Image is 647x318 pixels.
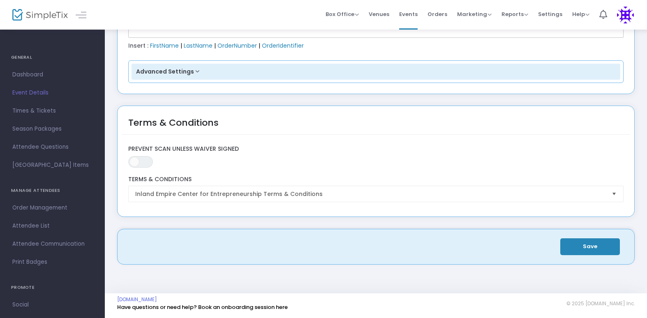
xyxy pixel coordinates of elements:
a: Have questions or need help? Book an onboarding session here [117,303,288,311]
span: Times & Tickets [12,106,92,116]
span: Venues [369,4,389,25]
button: Save [560,238,620,255]
h4: PROMOTE [11,279,94,296]
span: | [180,41,182,50]
span: Event Details [12,88,92,98]
span: Reports [501,10,528,18]
label: Terms & Conditions [128,176,624,183]
h4: MANAGE ATTENDEES [11,182,94,199]
span: Settings [538,4,562,25]
label: Prevent Scan Unless Waiver Signed [128,145,624,153]
span: Box Office [326,10,359,18]
h4: GENERAL [11,49,94,66]
span: Attendee Communication [12,239,92,249]
span: Attendee Questions [12,142,92,152]
span: [GEOGRAPHIC_DATA] Items [12,160,92,171]
span: OrderNumber [217,41,257,50]
span: Order Management [12,203,92,213]
span: Season Packages [12,124,92,134]
button: Advanced Settings [132,64,621,80]
span: Inland Empire Center for Entrepreneurship Terms & Conditions [135,190,605,198]
span: Print Badges [12,257,92,267]
span: | [259,41,260,50]
span: Events [399,4,418,25]
span: Attendee List [12,221,92,231]
span: Orders [427,4,447,25]
span: | [214,41,216,50]
span: Help [572,10,589,18]
span: Insert : [128,41,148,50]
span: LastName [184,41,213,50]
span: © 2025 [DOMAIN_NAME] Inc. [566,300,635,307]
span: Social [12,300,92,310]
button: Select [608,186,620,202]
a: [DOMAIN_NAME] [117,296,157,303]
div: Terms & Conditions [128,116,219,140]
span: Marketing [457,10,492,18]
span: OrderIdentifier [262,41,304,50]
span: FirstName [150,41,179,50]
span: Dashboard [12,69,92,80]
